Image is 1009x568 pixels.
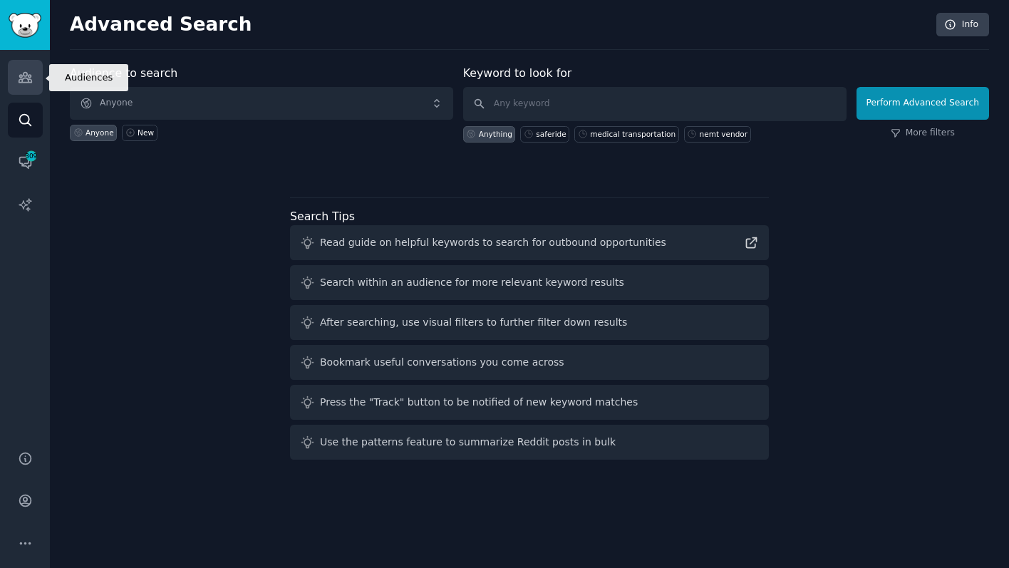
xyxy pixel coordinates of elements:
div: Bookmark useful conversations you come across [320,355,564,370]
h2: Advanced Search [70,14,928,36]
a: More filters [891,127,955,140]
div: Press the "Track" button to be notified of new keyword matches [320,395,638,410]
div: Search within an audience for more relevant keyword results [320,275,624,290]
div: Use the patterns feature to summarize Reddit posts in bulk [320,435,616,450]
label: Keyword to look for [463,66,572,80]
button: Perform Advanced Search [857,87,989,120]
div: Anything [479,129,512,139]
div: medical transportation [590,129,676,139]
div: After searching, use visual filters to further filter down results [320,315,627,330]
a: New [122,125,157,141]
div: saferide [536,129,566,139]
a: 309 [8,145,43,180]
label: Search Tips [290,210,355,223]
div: New [138,128,154,138]
div: Read guide on helpful keywords to search for outbound opportunities [320,235,666,250]
input: Any keyword [463,87,847,121]
span: 309 [25,151,38,161]
img: GummySearch logo [9,13,41,38]
button: Anyone [70,87,453,120]
label: Audience to search [70,66,177,80]
div: nemt vendor [700,129,748,139]
div: Anyone [86,128,114,138]
a: Info [936,13,989,37]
